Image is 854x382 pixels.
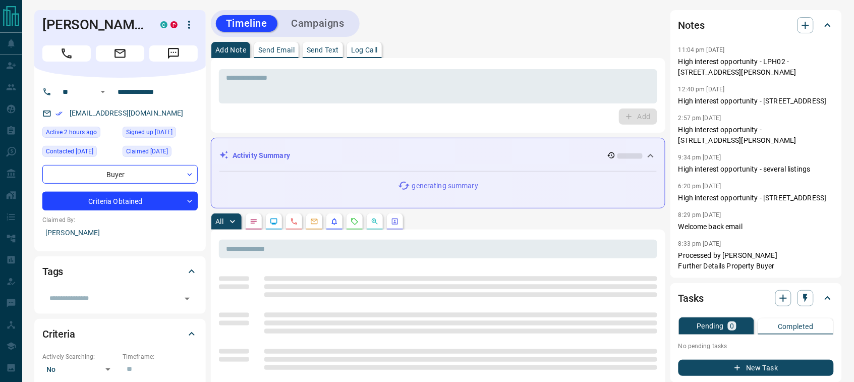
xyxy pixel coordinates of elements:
p: Add Note [215,46,246,53]
span: Message [149,45,198,62]
span: Active 2 hours ago [46,127,97,137]
h2: Criteria [42,326,75,342]
p: 0 [730,322,734,330]
div: Wed Sep 01 2021 [123,127,198,141]
p: Claimed By: [42,215,198,225]
span: Call [42,45,91,62]
h1: [PERSON_NAME] [42,17,145,33]
p: Log Call [351,46,378,53]
p: 6:20 pm [DATE] [678,183,721,190]
p: 9:34 pm [DATE] [678,154,721,161]
p: Activity Summary [233,150,290,161]
p: generating summary [412,181,478,191]
h2: Notes [678,17,705,33]
div: property.ca [170,21,178,28]
span: Signed up [DATE] [126,127,173,137]
a: [EMAIL_ADDRESS][DOMAIN_NAME] [70,109,184,117]
p: 11:04 pm [DATE] [678,46,725,53]
h2: Tasks [678,290,704,306]
p: 8:33 pm [DATE] [678,240,721,247]
p: Send Text [307,46,339,53]
div: Wed Sep 01 2021 [123,146,198,160]
h2: Tags [42,263,63,280]
svg: Opportunities [371,217,379,226]
svg: Agent Actions [391,217,399,226]
svg: Listing Alerts [330,217,338,226]
div: Tasks [678,286,834,310]
div: Criteria [42,322,198,346]
button: Campaigns [281,15,355,32]
p: Actively Searching: [42,352,118,361]
p: Processed by [PERSON_NAME] Further Details Property Buyer [678,250,834,271]
div: No [42,361,118,377]
div: Mon Aug 18 2025 [42,127,118,141]
p: Pending [697,322,724,330]
p: Welcome back email [678,222,834,232]
svg: Emails [310,217,318,226]
p: 2:57 pm [DATE] [678,115,721,122]
div: Tags [42,259,198,284]
span: Contacted [DATE] [46,146,93,156]
span: Email [96,45,144,62]
svg: Lead Browsing Activity [270,217,278,226]
p: High interest opportunity - LPH02 - [STREET_ADDRESS][PERSON_NAME] [678,57,834,78]
div: Notes [678,13,834,37]
p: High interest opportunity - several listings [678,164,834,175]
p: High interest opportunity - [STREET_ADDRESS] [678,193,834,203]
button: Open [180,292,194,306]
p: All [215,218,223,225]
p: High interest opportunity - [STREET_ADDRESS] [678,96,834,106]
p: No pending tasks [678,339,834,354]
p: High interest opportunity - [STREET_ADDRESS][PERSON_NAME] [678,125,834,146]
div: Buyer [42,165,198,184]
button: Open [97,86,109,98]
button: Timeline [216,15,277,32]
p: [PERSON_NAME] [42,225,198,241]
p: 8:29 pm [DATE] [678,211,721,219]
div: Criteria Obtained [42,192,198,210]
p: Send Email [258,46,295,53]
div: Sat Aug 16 2025 [42,146,118,160]
p: Timeframe: [123,352,198,361]
p: 12:40 pm [DATE] [678,86,725,93]
div: condos.ca [160,21,167,28]
span: Claimed [DATE] [126,146,168,156]
button: New Task [678,360,834,376]
svg: Calls [290,217,298,226]
div: Activity Summary [219,146,657,165]
svg: Requests [351,217,359,226]
p: Completed [778,323,814,330]
svg: Email Verified [55,110,63,117]
svg: Notes [250,217,258,226]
